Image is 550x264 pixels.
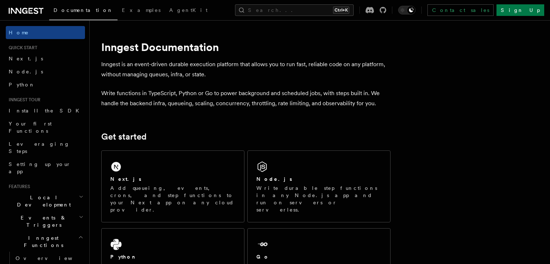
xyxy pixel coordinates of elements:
[165,2,212,20] a: AgentKit
[101,150,244,222] a: Next.jsAdd queueing, events, crons, and step functions to your Next app on any cloud provider.
[9,121,52,134] span: Your first Functions
[6,211,85,231] button: Events & Triggers
[6,231,85,252] button: Inngest Functions
[101,41,391,54] h1: Inngest Documentation
[235,4,354,16] button: Search...Ctrl+K
[256,253,269,260] h2: Go
[6,104,85,117] a: Install the SDK
[118,2,165,20] a: Examples
[9,161,71,174] span: Setting up your app
[16,255,90,261] span: Overview
[6,194,79,208] span: Local Development
[169,7,208,13] span: AgentKit
[6,191,85,211] button: Local Development
[110,175,141,183] h2: Next.js
[6,45,37,51] span: Quick start
[427,4,494,16] a: Contact sales
[101,59,391,80] p: Inngest is an event-driven durable execution platform that allows you to run fast, reliable code ...
[6,184,30,190] span: Features
[9,141,70,154] span: Leveraging Steps
[101,88,391,108] p: Write functions in TypeScript, Python or Go to power background and scheduled jobs, with steps bu...
[110,253,137,260] h2: Python
[6,52,85,65] a: Next.js
[398,6,415,14] button: Toggle dark mode
[49,2,118,20] a: Documentation
[9,29,29,36] span: Home
[256,175,292,183] h2: Node.js
[6,97,40,103] span: Inngest tour
[6,26,85,39] a: Home
[6,234,78,249] span: Inngest Functions
[9,82,35,88] span: Python
[54,7,113,13] span: Documentation
[6,214,79,229] span: Events & Triggers
[6,158,85,178] a: Setting up your app
[6,117,85,137] a: Your first Functions
[9,69,43,74] span: Node.js
[9,108,84,114] span: Install the SDK
[496,4,544,16] a: Sign Up
[101,132,146,142] a: Get started
[110,184,235,213] p: Add queueing, events, crons, and step functions to your Next app on any cloud provider.
[247,150,391,222] a: Node.jsWrite durable step functions in any Node.js app and run on servers or serverless.
[256,184,381,213] p: Write durable step functions in any Node.js app and run on servers or serverless.
[122,7,161,13] span: Examples
[333,7,349,14] kbd: Ctrl+K
[9,56,43,61] span: Next.js
[6,137,85,158] a: Leveraging Steps
[6,78,85,91] a: Python
[6,65,85,78] a: Node.js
